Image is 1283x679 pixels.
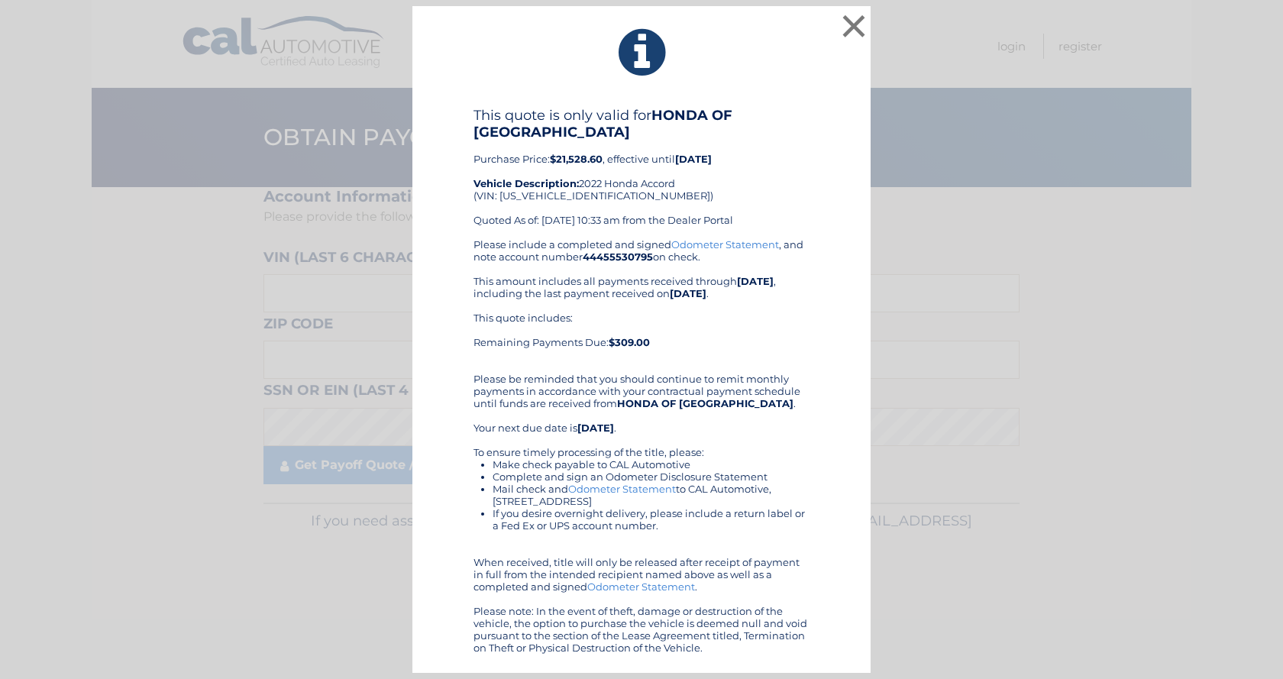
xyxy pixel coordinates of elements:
b: HONDA OF [GEOGRAPHIC_DATA] [473,107,732,141]
b: [DATE] [577,422,614,434]
b: 44455530795 [583,251,653,263]
b: $309.00 [609,336,650,348]
b: $21,528.60 [550,153,603,165]
h4: This quote is only valid for [473,107,810,141]
b: HONDA OF [GEOGRAPHIC_DATA] [617,397,793,409]
div: This quote includes: Remaining Payments Due: [473,312,810,361]
strong: Vehicle Description: [473,177,579,189]
b: [DATE] [670,287,706,299]
b: [DATE] [675,153,712,165]
div: Purchase Price: , effective until 2022 Honda Accord (VIN: [US_VEHICLE_IDENTIFICATION_NUMBER]) Quo... [473,107,810,238]
a: Odometer Statement [568,483,676,495]
b: [DATE] [737,275,774,287]
li: Mail check and to CAL Automotive, [STREET_ADDRESS] [493,483,810,507]
a: Odometer Statement [587,580,695,593]
button: × [839,11,869,41]
a: Odometer Statement [671,238,779,251]
li: Complete and sign an Odometer Disclosure Statement [493,470,810,483]
li: If you desire overnight delivery, please include a return label or a Fed Ex or UPS account number. [493,507,810,532]
li: Make check payable to CAL Automotive [493,458,810,470]
div: Please include a completed and signed , and note account number on check. This amount includes al... [473,238,810,654]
